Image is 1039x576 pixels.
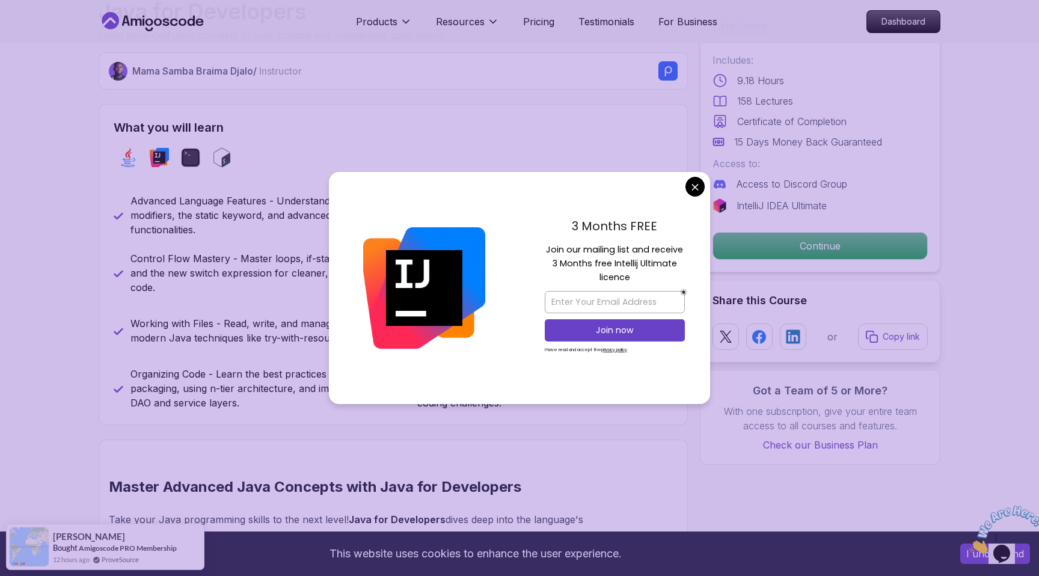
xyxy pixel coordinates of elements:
[713,438,928,452] a: Check our Business Plan
[130,194,386,237] p: Advanced Language Features - Understand access modifiers, the static keyword, and advanced method...
[658,14,717,29] a: For Business
[130,316,386,345] p: Working with Files - Read, write, and manage files using modern Java techniques like try-with-res...
[10,527,49,566] img: provesource social proof notification image
[436,14,485,29] p: Resources
[713,382,928,399] h3: Got a Team of 5 or More?
[109,511,621,545] p: Take your Java programming skills to the next level! dives deep into the language's advanced conc...
[964,501,1039,558] iframe: chat widget
[713,232,928,260] button: Continue
[737,114,847,129] p: Certificate of Completion
[713,233,927,259] p: Continue
[118,148,138,167] img: java logo
[356,14,397,29] p: Products
[737,73,784,88] p: 9.18 Hours
[53,554,90,565] span: 12 hours ago
[79,544,177,553] a: Amigoscode PRO Membership
[737,198,827,213] p: IntelliJ IDEA Ultimate
[356,14,412,38] button: Products
[858,323,928,350] button: Copy link
[960,544,1030,564] button: Accept cookies
[713,404,928,433] p: With one subscription, give your entire team access to all courses and features.
[436,14,499,38] button: Resources
[713,53,928,67] p: Includes:
[523,14,554,29] a: Pricing
[132,64,302,78] p: Mama Samba Braima Djalo /
[150,148,169,167] img: intellij logo
[181,148,200,167] img: terminal logo
[53,532,125,542] span: [PERSON_NAME]
[53,543,78,553] span: Bought
[130,251,386,295] p: Control Flow Mastery - Master loops, if-statements, and the new switch expression for cleaner, ef...
[866,10,940,33] a: Dashboard
[109,477,621,497] h2: Master Advanced Java Concepts with Java for Developers
[734,135,882,149] p: 15 Days Money Back Guaranteed
[578,14,634,29] a: Testimonials
[737,177,847,191] p: Access to Discord Group
[102,554,139,565] a: ProveSource
[259,65,302,77] span: Instructor
[9,541,942,567] div: This website uses cookies to enhance the user experience.
[867,11,940,32] p: Dashboard
[5,5,79,52] img: Chat attention grabber
[737,94,793,108] p: 158 Lectures
[114,119,673,136] h2: What you will learn
[883,331,920,343] p: Copy link
[713,292,928,309] h2: Share this Course
[713,198,727,213] img: jetbrains logo
[349,513,446,525] strong: Java for Developers
[5,5,10,15] span: 1
[130,367,386,410] p: Organizing Code - Learn the best practices for packaging, using n-tier architecture, and implemen...
[109,62,127,81] img: Nelson Djalo
[713,156,928,171] p: Access to:
[212,148,231,167] img: bash logo
[827,329,838,344] p: or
